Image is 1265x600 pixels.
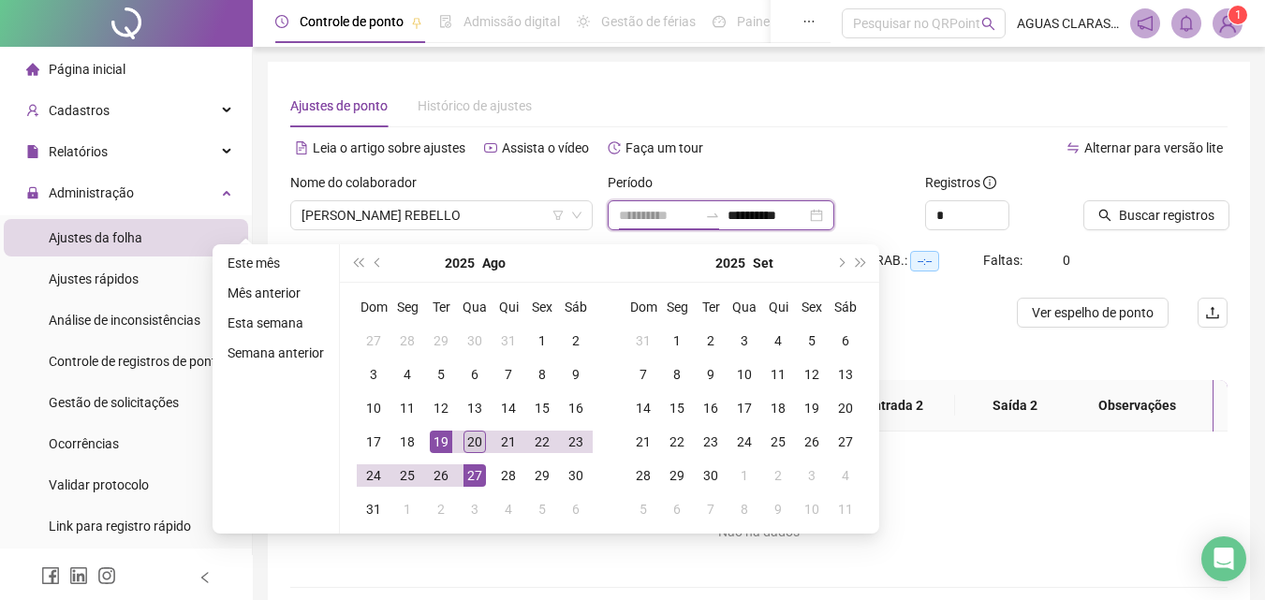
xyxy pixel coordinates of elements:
[626,358,660,391] td: 2025-09-07
[396,363,419,386] div: 4
[1083,200,1229,230] button: Buscar registros
[767,329,789,352] div: 4
[390,290,424,324] th: Seg
[565,363,587,386] div: 9
[801,498,823,520] div: 10
[801,329,823,352] div: 5
[362,329,385,352] div: 27
[525,290,559,324] th: Sex
[761,324,795,358] td: 2025-09-04
[458,324,492,358] td: 2025-07-30
[497,431,520,453] div: 21
[430,329,452,352] div: 29
[559,290,593,324] th: Sáb
[368,244,389,282] button: prev-year
[295,141,308,154] span: file-text
[1178,15,1195,32] span: bell
[97,566,116,585] span: instagram
[834,498,857,520] div: 11
[458,358,492,391] td: 2025-08-06
[497,498,520,520] div: 4
[694,358,728,391] td: 2025-09-09
[801,431,823,453] div: 26
[463,464,486,487] div: 27
[497,397,520,419] div: 14
[795,391,829,425] td: 2025-09-19
[525,324,559,358] td: 2025-08-01
[852,250,983,271] div: H. TRAB.:
[1214,9,1242,37] img: 36577
[733,431,756,453] div: 24
[830,244,850,282] button: next-year
[26,145,39,158] span: file
[983,253,1025,268] span: Faltas:
[1119,205,1214,226] span: Buscar registros
[666,431,688,453] div: 22
[728,391,761,425] td: 2025-09-17
[1235,8,1242,22] span: 1
[531,363,553,386] div: 8
[552,210,564,221] span: filter
[829,425,862,459] td: 2025-09-27
[728,290,761,324] th: Qua
[1032,302,1154,323] span: Ver espelho de ponto
[463,397,486,419] div: 13
[497,464,520,487] div: 28
[632,498,655,520] div: 5
[482,244,506,282] button: month panel
[458,290,492,324] th: Qua
[801,397,823,419] div: 19
[694,492,728,526] td: 2025-10-07
[49,62,125,77] span: Página inicial
[1063,253,1070,268] span: 0
[632,363,655,386] div: 7
[275,15,288,28] span: clock-circle
[666,329,688,352] div: 1
[705,208,720,223] span: to
[761,391,795,425] td: 2025-09-18
[632,464,655,487] div: 28
[910,251,939,271] span: --:--
[577,15,590,28] span: sun
[531,498,553,520] div: 5
[411,17,422,28] span: pushpin
[694,324,728,358] td: 2025-09-02
[497,363,520,386] div: 7
[313,140,465,155] span: Leia o artigo sobre ajustes
[362,464,385,487] div: 24
[26,104,39,117] span: user-add
[829,459,862,492] td: 2025-10-04
[559,492,593,526] td: 2025-09-06
[390,391,424,425] td: 2025-08-11
[767,363,789,386] div: 11
[983,176,996,189] span: info-circle
[525,358,559,391] td: 2025-08-08
[458,391,492,425] td: 2025-08-13
[834,431,857,453] div: 27
[484,141,497,154] span: youtube
[694,290,728,324] th: Ter
[834,363,857,386] div: 13
[220,252,331,274] li: Este mês
[463,498,486,520] div: 3
[497,329,520,352] div: 31
[925,172,996,193] span: Registros
[728,425,761,459] td: 2025-09-24
[761,492,795,526] td: 2025-10-09
[430,498,452,520] div: 2
[699,464,722,487] div: 30
[829,290,862,324] th: Sáb
[559,459,593,492] td: 2025-08-30
[26,186,39,199] span: lock
[981,17,995,31] span: search
[761,358,795,391] td: 2025-09-11
[362,431,385,453] div: 17
[801,363,823,386] div: 12
[492,358,525,391] td: 2025-08-07
[699,363,722,386] div: 9
[424,324,458,358] td: 2025-07-29
[458,425,492,459] td: 2025-08-20
[69,566,88,585] span: linkedin
[699,329,722,352] div: 2
[463,363,486,386] div: 6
